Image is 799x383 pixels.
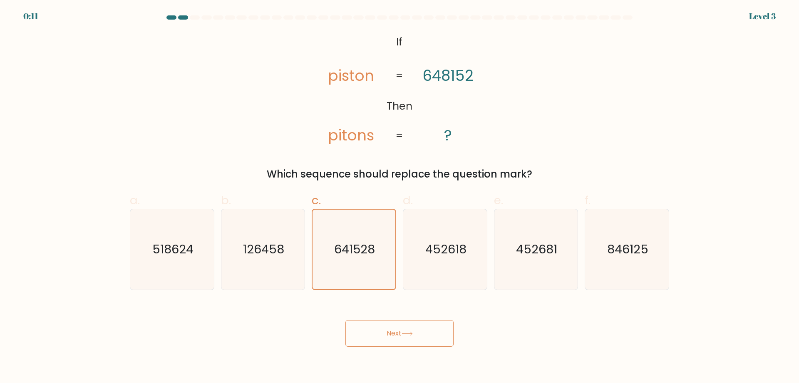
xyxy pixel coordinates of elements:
tspan: = [396,68,404,83]
svg: @import url('[URL][DOMAIN_NAME]); [306,32,493,147]
tspan: Then [387,99,412,113]
tspan: pitons [328,124,374,145]
div: Level 3 [749,10,776,23]
tspan: piston [328,65,374,86]
div: Which sequence should replace the question mark? [135,167,664,182]
text: 126458 [243,241,284,258]
tspan: 648152 [422,65,473,86]
text: 518624 [152,241,194,258]
text: 641528 [335,241,375,258]
text: 452618 [425,241,466,258]
text: 452681 [516,241,557,258]
span: a. [130,192,140,208]
span: c. [312,192,321,208]
text: 846125 [607,241,648,258]
div: 0:11 [23,10,38,23]
span: f. [585,192,591,208]
span: e. [494,192,503,208]
tspan: = [396,128,404,143]
tspan: If [397,35,403,49]
tspan: ? [444,125,452,146]
button: Next [345,320,454,347]
span: b. [221,192,231,208]
span: d. [403,192,413,208]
